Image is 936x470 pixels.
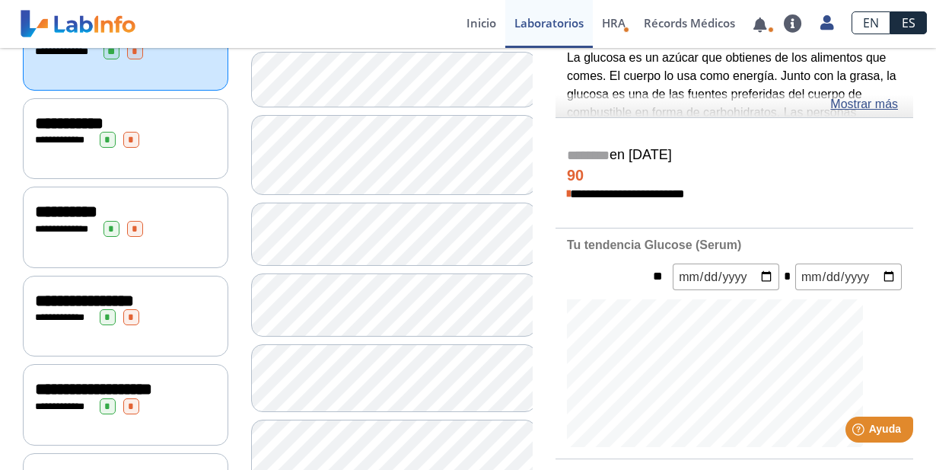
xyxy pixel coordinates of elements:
[890,11,927,34] a: ES
[602,15,626,30] span: HRA
[830,95,898,114] a: Mostrar más
[795,264,902,290] input: mm/dd/yyyy
[673,264,779,290] input: mm/dd/yyyy
[801,411,919,453] iframe: Help widget launcher
[567,167,902,185] h4: 90
[567,147,902,165] h5: en [DATE]
[852,11,890,34] a: EN
[567,238,741,251] b: Tu tendencia Glucose (Serum)
[567,49,902,213] p: La glucosa es un azúcar que obtienes de los alimentos que comes. El cuerpo lo usa como energía. J...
